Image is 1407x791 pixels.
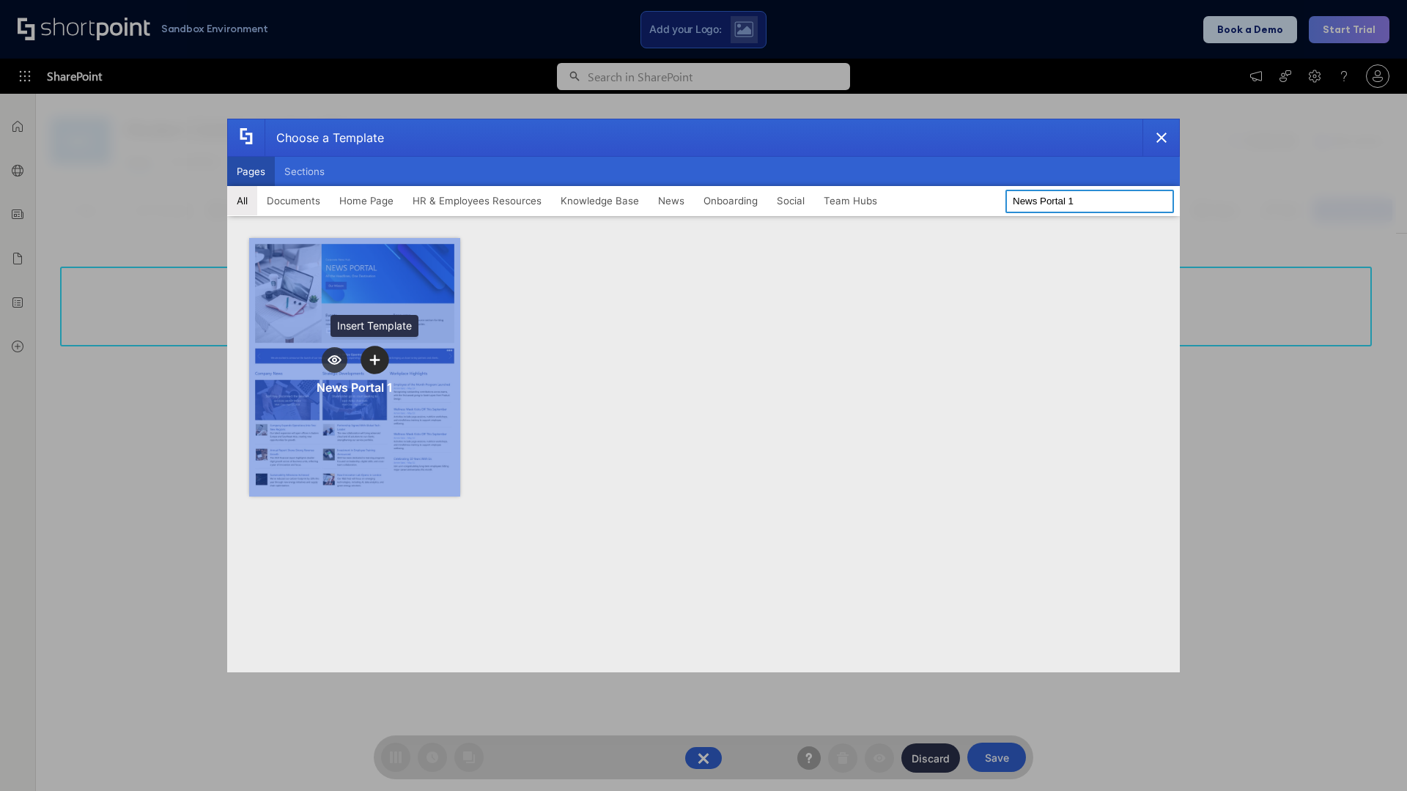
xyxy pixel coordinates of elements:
[227,186,257,215] button: All
[265,119,384,156] div: Choose a Template
[330,186,403,215] button: Home Page
[767,186,814,215] button: Social
[649,186,694,215] button: News
[257,186,330,215] button: Documents
[551,186,649,215] button: Knowledge Base
[694,186,767,215] button: Onboarding
[227,119,1180,672] div: template selector
[1005,190,1174,213] input: Search
[317,380,393,395] div: News Portal 1
[275,157,334,186] button: Sections
[227,157,275,186] button: Pages
[403,186,551,215] button: HR & Employees Resources
[814,186,887,215] button: Team Hubs
[1143,621,1407,791] iframe: Chat Widget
